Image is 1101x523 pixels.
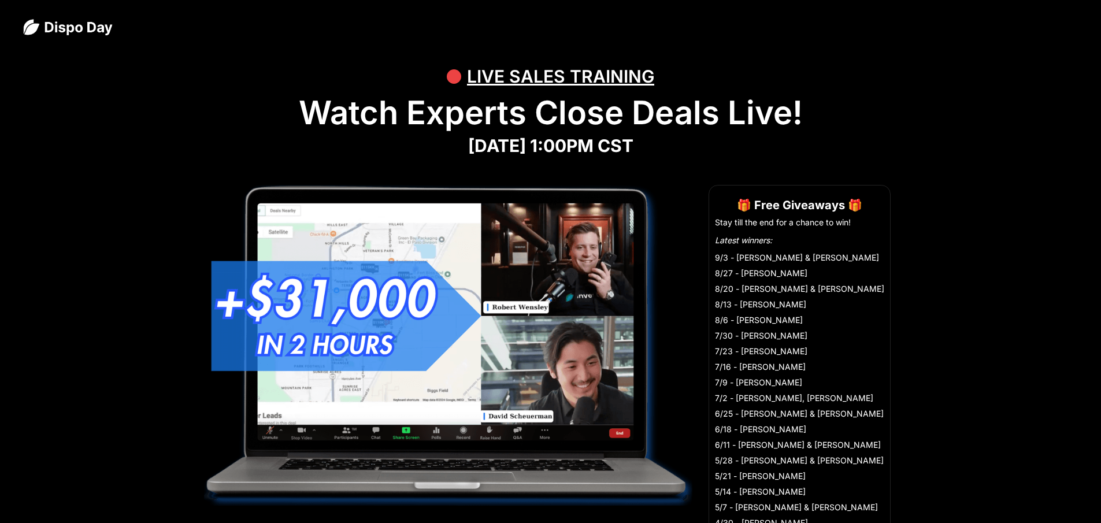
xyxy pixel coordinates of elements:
div: LIVE SALES TRAINING [467,59,654,94]
li: Stay till the end for a chance to win! [715,217,884,228]
strong: 🎁 Free Giveaways 🎁 [737,198,862,212]
h1: Watch Experts Close Deals Live! [23,94,1078,132]
strong: [DATE] 1:00PM CST [468,135,633,156]
em: Latest winners: [715,235,772,245]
